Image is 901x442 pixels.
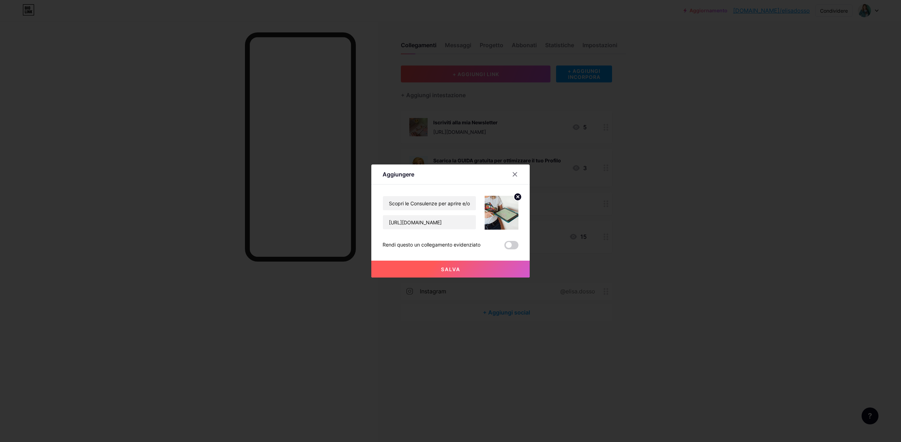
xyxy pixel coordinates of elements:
font: Aggiungere [383,171,414,178]
font: Rendi questo un collegamento evidenziato [383,242,480,248]
img: link_thumbnail [485,196,518,230]
font: Salva [441,266,460,272]
button: Salva [371,261,530,278]
input: Titolo [383,196,476,210]
input: URL [383,215,476,229]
